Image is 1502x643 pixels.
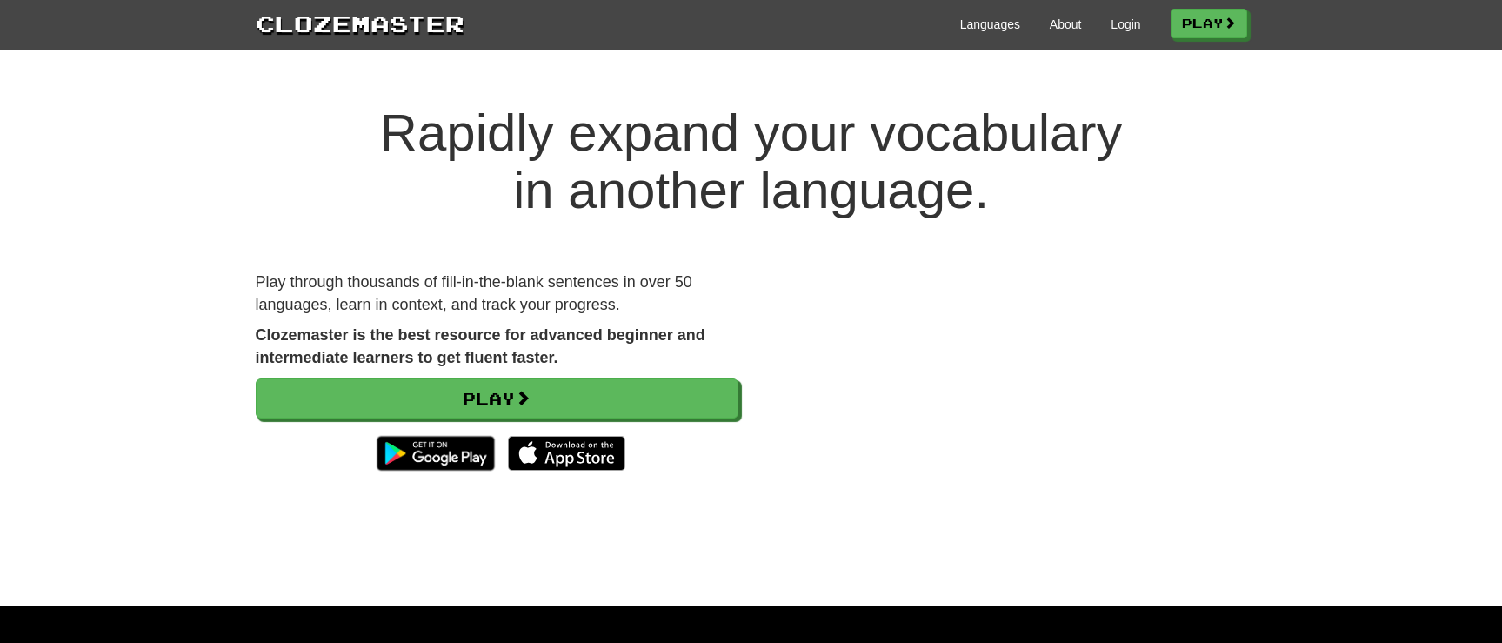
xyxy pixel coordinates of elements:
a: Play [256,378,738,419]
a: Play [1171,9,1247,38]
img: Get it on Google Play [368,427,503,479]
a: About [1050,16,1082,33]
a: Clozemaster [256,7,464,39]
img: Download_on_the_App_Store_Badge_US-UK_135x40-25178aeef6eb6b83b96f5f2d004eda3bffbb37122de64afbaef7... [508,436,625,471]
a: Login [1111,16,1140,33]
p: Play through thousands of fill-in-the-blank sentences in over 50 languages, learn in context, and... [256,271,738,316]
strong: Clozemaster is the best resource for advanced beginner and intermediate learners to get fluent fa... [256,326,705,366]
a: Languages [960,16,1020,33]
